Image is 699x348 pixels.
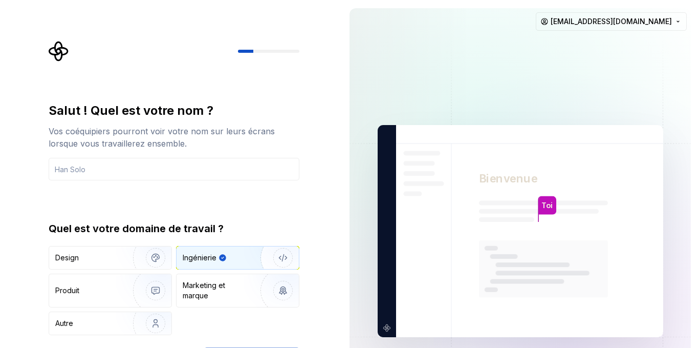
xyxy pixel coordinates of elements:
[541,200,553,211] p: Toi
[183,280,252,301] div: Marketing et marque
[479,171,537,186] p: Bienvenue
[183,253,216,263] div: Ingénierie
[551,16,672,27] span: [EMAIL_ADDRESS][DOMAIN_NAME]
[49,158,299,180] input: Han Solo
[55,253,79,263] div: Design
[55,318,73,329] div: Autre
[49,103,299,119] div: Salut ! Quel est votre nom ?
[49,41,69,62] svg: Supernova Logo
[536,12,687,31] button: [EMAIL_ADDRESS][DOMAIN_NAME]
[55,285,79,296] div: Produit
[49,125,299,150] div: Vos coéquipiers pourront voir votre nom sur leurs écrans lorsque vous travaillerez ensemble.
[49,221,299,236] div: Quel est votre domaine de travail ?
